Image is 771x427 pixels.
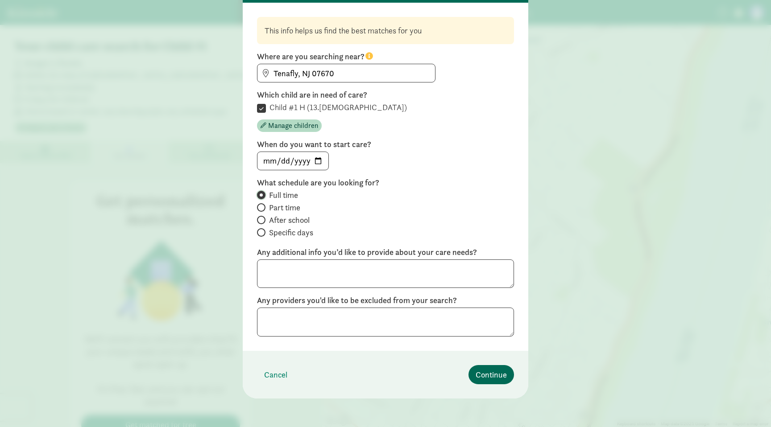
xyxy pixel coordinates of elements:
[268,120,318,131] span: Manage children
[257,90,514,100] label: Which child are in need of care?
[468,365,514,384] button: Continue
[257,51,514,62] label: Where are you searching near?
[269,215,310,226] span: After school
[269,190,298,201] span: Full time
[257,295,514,306] label: Any providers you'd like to be excluded from your search?
[269,202,300,213] span: Part time
[265,25,506,37] div: This info helps us find the best matches for you
[257,365,294,384] button: Cancel
[257,177,514,188] label: What schedule are you looking for?
[266,102,407,113] label: Child #1 H (13.[DEMOGRAPHIC_DATA])
[257,64,435,82] input: Find address
[257,139,514,150] label: When do you want to start care?
[269,227,313,238] span: Specific days
[257,247,514,258] label: Any additional info you’d like to provide about your care needs?
[264,369,287,381] span: Cancel
[476,369,507,381] span: Continue
[257,119,322,132] button: Manage children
